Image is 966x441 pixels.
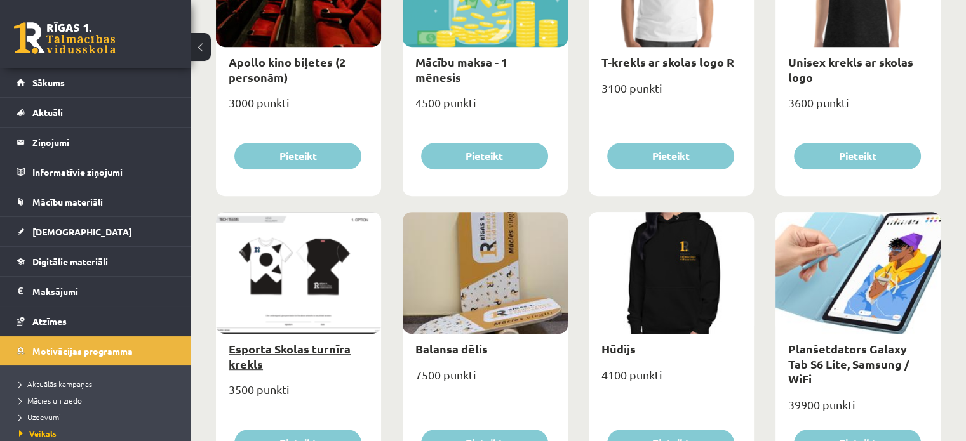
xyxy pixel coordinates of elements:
legend: Informatīvie ziņojumi [32,157,175,187]
span: Aktuāli [32,107,63,118]
div: 3500 punkti [216,379,381,411]
a: Esporta Skolas turnīra krekls [229,341,351,371]
span: Atzīmes [32,315,67,327]
a: Mācību materiāli [17,187,175,216]
button: Pieteikt [421,143,548,169]
a: Informatīvie ziņojumi [17,157,175,187]
a: T-krekls ar skolas logo R [601,55,734,69]
a: Apollo kino biļetes (2 personām) [229,55,345,84]
div: 3000 punkti [216,92,381,124]
a: Digitālie materiāli [17,247,175,276]
a: Balansa dēlis [415,341,488,356]
span: Motivācijas programma [32,345,133,357]
a: Mācību maksa - 1 mēnesis [415,55,507,84]
span: Digitālie materiāli [32,256,108,267]
span: Sākums [32,77,65,88]
legend: Ziņojumi [32,128,175,157]
a: Veikals [19,428,178,439]
a: Unisex krekls ar skolas logo [788,55,913,84]
span: Mācies un ziedo [19,395,82,405]
span: Mācību materiāli [32,196,103,207]
span: Aktuālās kampaņas [19,379,92,389]
a: [DEMOGRAPHIC_DATA] [17,217,175,246]
legend: Maksājumi [32,277,175,306]
span: Veikals [19,428,57,438]
div: 4100 punkti [589,364,754,396]
a: Atzīmes [17,306,175,336]
a: Motivācijas programma [17,336,175,365]
div: 3600 punkti [775,92,941,124]
a: Planšetdators Galaxy Tab S6 Lite, Samsung / WiFi [788,341,909,386]
a: Uzdevumi [19,411,178,423]
a: Sākums [17,68,175,97]
span: [DEMOGRAPHIC_DATA] [32,226,132,237]
a: Aktuāli [17,98,175,127]
a: Aktuālās kampaņas [19,378,178,390]
a: Mācies un ziedo [19,395,178,406]
div: 39900 punkti [775,394,941,426]
button: Pieteikt [234,143,361,169]
button: Pieteikt [794,143,921,169]
span: Uzdevumi [19,412,61,422]
a: Maksājumi [17,277,175,306]
div: 4500 punkti [403,92,568,124]
div: 7500 punkti [403,364,568,396]
a: Hūdijs [601,341,636,356]
button: Pieteikt [607,143,734,169]
div: 3100 punkti [589,77,754,109]
a: Rīgas 1. Tālmācības vidusskola [14,22,116,54]
a: Ziņojumi [17,128,175,157]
